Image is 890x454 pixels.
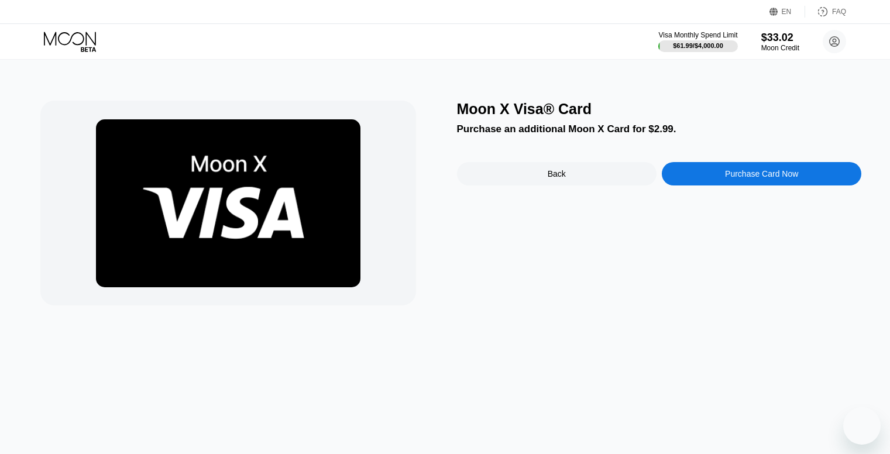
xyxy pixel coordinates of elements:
[769,6,805,18] div: EN
[658,31,737,52] div: Visa Monthly Spend Limit$61.99/$4,000.00
[843,407,881,445] iframe: Button to launch messaging window
[761,32,799,52] div: $33.02Moon Credit
[673,42,723,49] div: $61.99 / $4,000.00
[457,162,657,185] div: Back
[658,31,737,39] div: Visa Monthly Spend Limit
[457,101,862,118] div: Moon X Visa® Card
[761,32,799,44] div: $33.02
[782,8,792,16] div: EN
[662,162,861,185] div: Purchase Card Now
[832,8,846,16] div: FAQ
[457,123,862,135] div: Purchase an additional Moon X Card for $2.99.
[805,6,846,18] div: FAQ
[725,169,798,178] div: Purchase Card Now
[548,169,566,178] div: Back
[761,44,799,52] div: Moon Credit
